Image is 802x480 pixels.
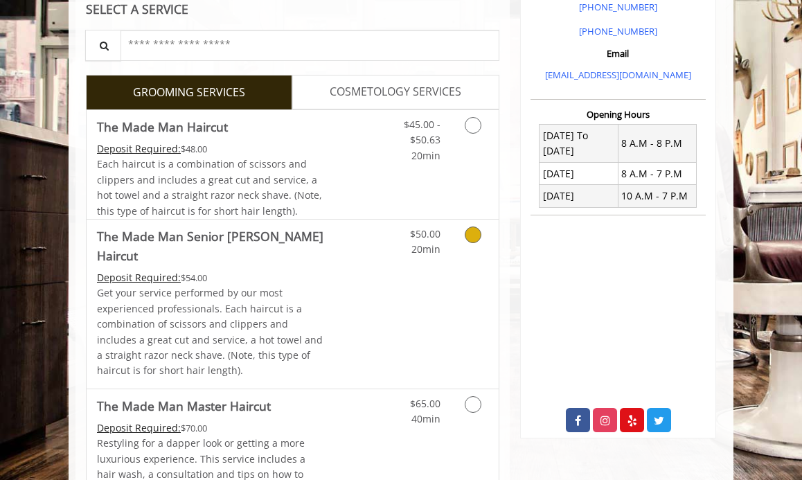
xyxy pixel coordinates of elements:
[618,162,696,184] td: 8 A.M - 7 P.M
[97,226,327,265] b: The Made Man Senior [PERSON_NAME] Haircut
[97,117,228,136] b: The Made Man Haircut
[531,109,706,119] h3: Opening Hours
[85,30,121,61] button: Service Search
[97,396,271,416] b: The Made Man Master Haircut
[579,1,657,13] a: [PHONE_NUMBER]
[411,412,440,425] span: 40min
[411,242,440,256] span: 20min
[579,25,657,37] a: [PHONE_NUMBER]
[410,227,440,240] span: $50.00
[545,69,691,81] a: [EMAIL_ADDRESS][DOMAIN_NAME]
[534,48,702,58] h3: Email
[97,421,181,434] span: This service needs some Advance to be paid before we block your appointment
[411,149,440,162] span: 20min
[97,285,327,378] p: Get your service performed by our most experienced professionals. Each haircut is a combination o...
[404,118,440,146] span: $45.00 - $50.63
[540,185,618,207] td: [DATE]
[618,125,696,163] td: 8 A.M - 8 P.M
[540,162,618,184] td: [DATE]
[97,141,327,157] div: $48.00
[97,420,327,436] div: $70.00
[97,157,322,217] span: Each haircut is a combination of scissors and clippers and includes a great cut and service, a ho...
[330,83,461,101] span: COSMETOLOGY SERVICES
[618,185,696,207] td: 10 A.M - 7 P.M
[97,270,327,285] div: $54.00
[97,142,181,155] span: This service needs some Advance to be paid before we block your appointment
[97,271,181,284] span: This service needs some Advance to be paid before we block your appointment
[410,397,440,410] span: $65.00
[86,3,499,16] div: SELECT A SERVICE
[133,84,245,102] span: GROOMING SERVICES
[540,125,618,163] td: [DATE] To [DATE]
